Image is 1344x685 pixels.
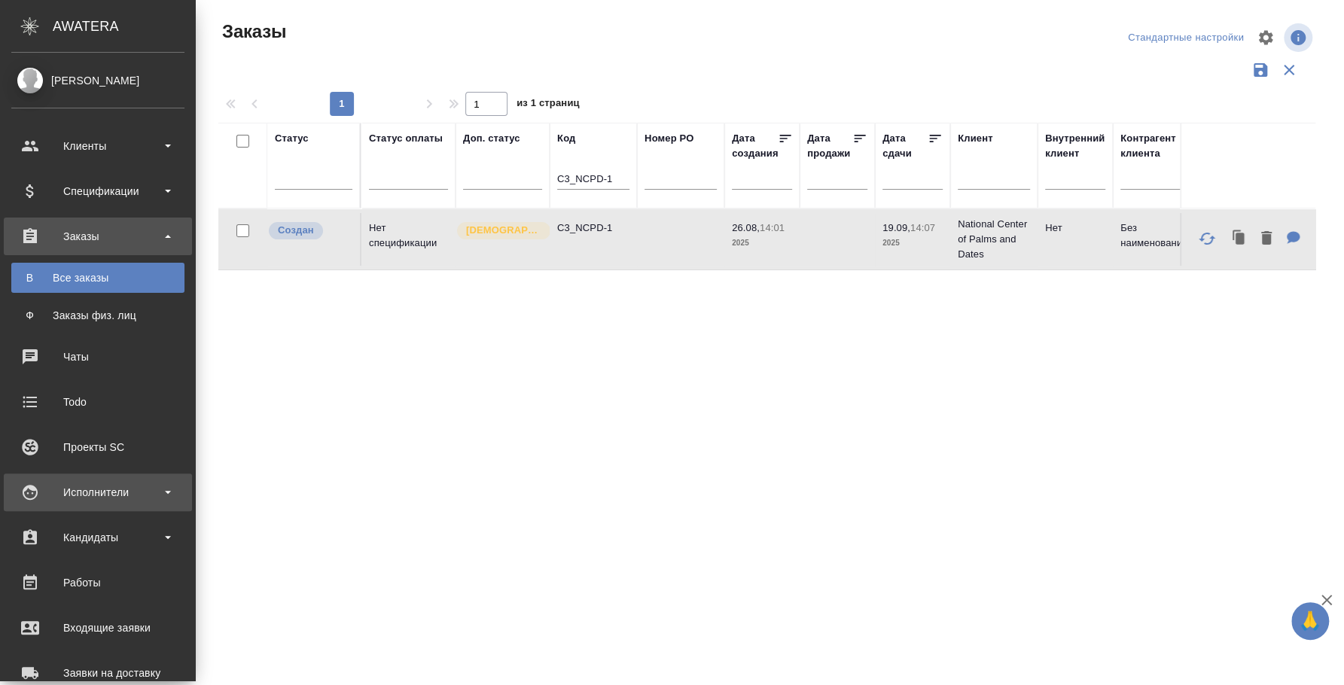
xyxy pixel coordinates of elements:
p: 14:01 [760,222,785,233]
p: 26.08, [732,222,760,233]
div: AWATERA [53,11,196,41]
span: 🙏 [1297,605,1323,637]
div: Проекты SC [11,436,184,458]
a: Todo [4,383,192,421]
a: ФЗаказы физ. лиц [11,300,184,330]
div: Todo [11,391,184,413]
div: Исполнители [11,481,184,504]
div: Кандидаты [11,526,184,549]
p: Без наименования [1120,221,1193,251]
span: Настроить таблицу [1248,20,1284,56]
a: Входящие заявки [4,609,192,647]
div: Работы [11,571,184,594]
div: Чаты [11,346,184,368]
p: 2025 [882,236,943,251]
div: Доп. статус [463,131,520,146]
p: Нет [1045,221,1105,236]
div: Внутренний клиент [1045,131,1105,161]
span: Заказы [218,20,286,44]
p: 14:07 [910,222,935,233]
button: Обновить [1189,221,1225,257]
td: Нет спецификации [361,213,456,266]
div: Спецификации [11,180,184,202]
p: [DEMOGRAPHIC_DATA] [466,223,541,238]
button: Клонировать [1225,224,1254,254]
div: split button [1124,26,1248,50]
div: Контрагент клиента [1120,131,1193,161]
span: Посмотреть информацию [1284,23,1315,52]
div: Заказы [11,225,184,248]
a: Чаты [4,338,192,376]
div: Дата сдачи [882,131,928,161]
div: Входящие заявки [11,616,184,639]
p: National Center of Palms and Dates [958,217,1030,262]
div: Выставляется автоматически при создании заказа [267,221,352,241]
a: Проекты SC [4,428,192,466]
button: Сбросить фильтры [1275,56,1303,84]
div: Статус оплаты [369,131,443,146]
div: Дата продажи [807,131,852,161]
button: 🙏 [1291,602,1329,640]
p: Создан [278,223,314,238]
div: [PERSON_NAME] [11,72,184,89]
a: Работы [4,564,192,601]
div: Дата создания [732,131,778,161]
p: 2025 [732,236,792,251]
a: ВВсе заказы [11,263,184,293]
div: Статус [275,131,309,146]
div: Клиент [958,131,992,146]
p: 19.09, [882,222,910,233]
span: из 1 страниц [517,94,580,116]
button: Удалить [1254,224,1279,254]
div: Заявки на доставку [11,662,184,684]
div: Клиенты [11,135,184,157]
div: Номер PO [645,131,693,146]
button: Сохранить фильтры [1246,56,1275,84]
div: Заказы физ. лиц [19,308,177,323]
div: Все заказы [19,270,177,285]
p: C3_NCPD-1 [557,221,629,236]
div: Код [557,131,575,146]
